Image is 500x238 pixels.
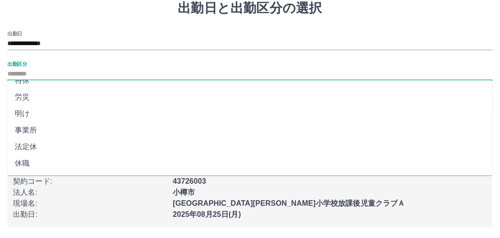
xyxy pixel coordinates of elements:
[13,198,167,209] p: 現場名 :
[173,199,405,207] b: [GEOGRAPHIC_DATA][PERSON_NAME]小学校放課後児童クラブＡ
[7,60,27,67] label: 出勤区分
[7,30,22,37] label: 出勤日
[7,122,493,139] li: 事業所
[7,105,493,122] li: 明け
[173,188,195,196] b: 小樽市
[7,139,493,155] li: 法定休
[173,177,206,185] b: 43726003
[13,187,167,198] p: 法人名 :
[13,209,167,220] p: 出勤日 :
[173,210,241,218] b: 2025年08月25日(月)
[7,0,493,16] h1: 出勤日と出勤区分の選択
[7,89,493,105] li: 労災
[13,176,167,187] p: 契約コード :
[7,72,493,89] li: 特休
[7,155,493,172] li: 休職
